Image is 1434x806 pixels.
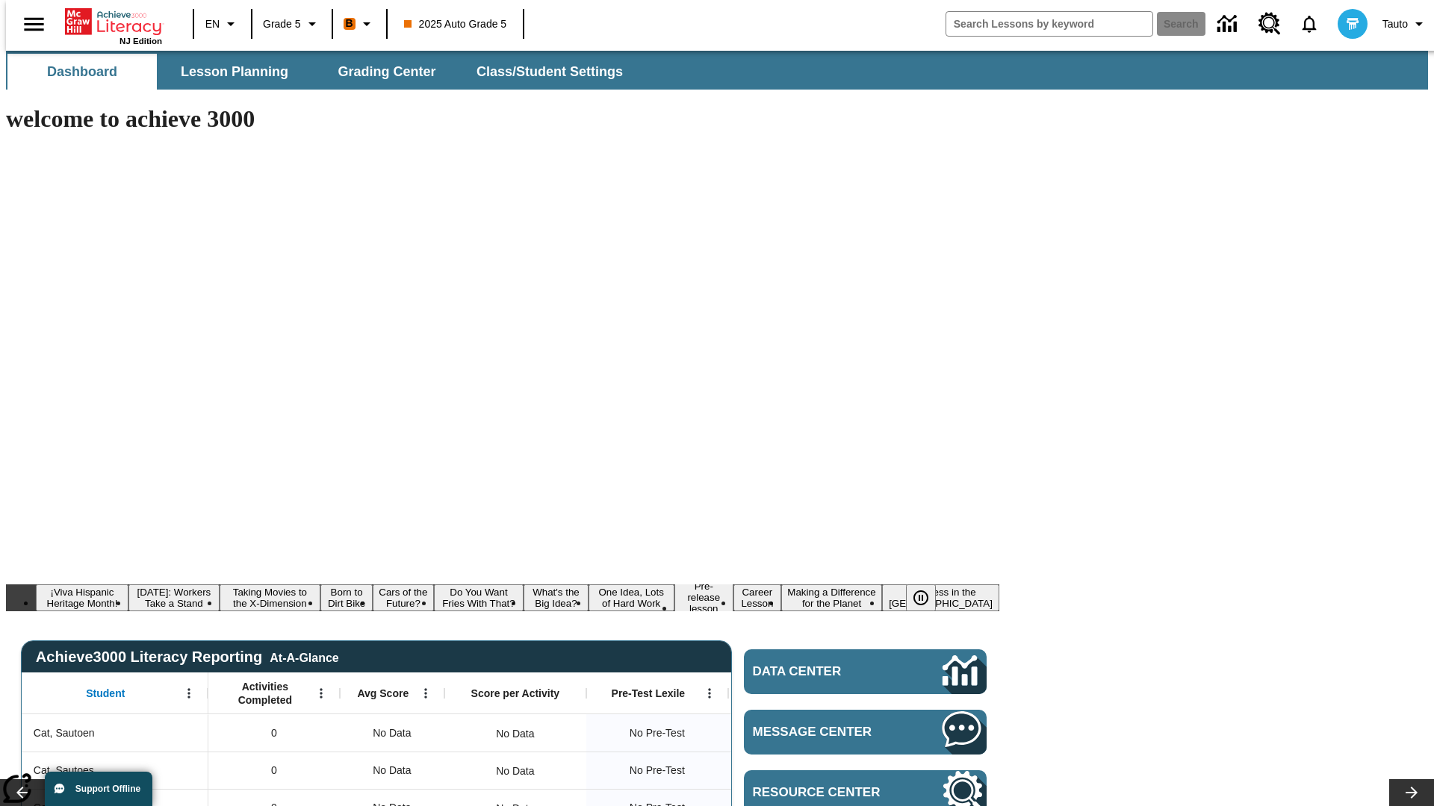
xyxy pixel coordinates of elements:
[1329,4,1376,43] button: Select a new avatar
[1250,4,1290,44] a: Resource Center, Will open in new tab
[357,687,409,700] span: Avg Score
[340,714,444,752] div: No Data, Cat, Sautoen
[7,54,157,90] button: Dashboard
[205,16,220,32] span: EN
[1208,4,1250,45] a: Data Center
[465,54,635,90] button: Class/Student Settings
[199,10,246,37] button: Language: EN, Select a language
[781,584,882,611] button: Slide 11 Making a Difference for the Planet
[753,664,893,679] span: Data Center
[6,54,636,90] div: SubNavbar
[65,5,162,46] div: Home
[744,649,987,694] a: Data Center
[45,772,152,806] button: Support Offline
[160,54,309,90] button: Lesson Planning
[270,649,338,665] div: At-A-Glance
[220,584,320,611] button: Slide 3 Taking Movies to the X-Dimension
[119,37,162,46] span: NJ Edition
[271,763,277,778] span: 0
[488,719,541,749] div: No Data, Cat, Sautoen
[404,16,507,32] span: 2025 Auto Grade 5
[257,10,327,37] button: Grade: Grade 5, Select a grade
[674,578,733,616] button: Slide 9 Pre-release lesson
[1290,4,1329,43] a: Notifications
[216,680,314,707] span: Activities Completed
[434,584,524,611] button: Slide 6 Do You Want Fries With That?
[373,584,433,611] button: Slide 5 Cars of the Future?
[698,682,721,705] button: Open Menu
[12,2,56,46] button: Open side menu
[1376,10,1434,37] button: Profile/Settings
[310,682,332,705] button: Open Menu
[178,682,200,705] button: Open Menu
[338,10,382,37] button: Boost Class color is orange. Change class color
[415,682,437,705] button: Open Menu
[312,54,462,90] button: Grading Center
[34,725,95,741] span: Cat, Sautoen
[181,63,288,81] span: Lesson Planning
[208,752,340,789] div: 0, Cat, Sautoes
[6,51,1428,90] div: SubNavbar
[6,105,999,133] h1: welcome to achieve 3000
[733,584,781,611] button: Slide 10 Career Lesson
[75,784,140,794] span: Support Offline
[271,725,277,741] span: 0
[589,584,674,611] button: Slide 8 One Idea, Lots of Hard Work
[128,584,220,611] button: Slide 2 Labor Day: Workers Take a Stand
[340,752,444,789] div: No Data, Cat, Sautoes
[338,63,435,81] span: Grading Center
[471,687,560,700] span: Score per Activity
[320,584,373,611] button: Slide 4 Born to Dirt Bike
[34,763,94,778] span: Cat, Sautoes
[906,584,936,611] button: Pause
[365,755,418,786] span: No Data
[477,63,623,81] span: Class/Student Settings
[86,687,125,700] span: Student
[365,718,418,749] span: No Data
[1389,779,1434,806] button: Lesson carousel, Next
[1382,16,1408,32] span: Tauto
[36,584,128,611] button: Slide 1 ¡Viva Hispanic Heritage Month!
[1338,9,1368,39] img: avatar image
[47,63,117,81] span: Dashboard
[263,16,301,32] span: Grade 5
[630,725,685,741] span: No Pre-Test, Cat, Sautoen
[488,756,541,786] div: No Data, Cat, Sautoes
[630,763,685,778] span: No Pre-Test, Cat, Sautoes
[946,12,1152,36] input: search field
[882,584,999,611] button: Slide 12 Sleepless in the Animal Kingdom
[346,14,353,33] span: B
[208,714,340,752] div: 0, Cat, Sautoen
[753,785,898,800] span: Resource Center
[744,710,987,755] a: Message Center
[65,7,162,37] a: Home
[36,649,339,666] span: Achieve3000 Literacy Reporting
[906,584,951,611] div: Pause
[524,584,588,611] button: Slide 7 What's the Big Idea?
[612,687,686,700] span: Pre-Test Lexile
[753,725,898,740] span: Message Center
